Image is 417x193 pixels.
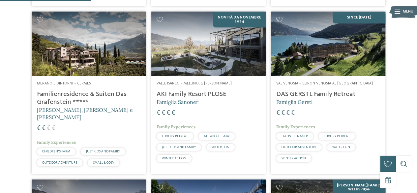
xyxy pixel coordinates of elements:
[171,110,175,116] span: €
[276,110,280,116] span: €
[162,157,186,160] span: WINTER ACTION
[212,145,229,149] span: WATER FUN
[42,125,45,132] span: €
[332,145,350,149] span: WATER FUN
[93,161,114,164] span: SMALL & COSY
[157,81,232,85] span: Valle Isarco – Meluno, S. [PERSON_NAME]
[37,140,76,145] span: Family Experiences
[286,110,290,116] span: €
[151,12,266,174] a: Cercate un hotel per famiglie? Qui troverete solo i migliori! NOVITÀ da novembre 2024 Valle Isarc...
[157,124,195,130] span: Family Experiences
[157,90,260,98] h4: AKI Family Resort PLOSE
[271,12,385,174] a: Cercate un hotel per famiglie? Qui troverete solo i migliori! SINCE [DATE] Val Venosta – Curon Ve...
[291,110,295,116] span: €
[282,157,306,160] span: WINTER ACTION
[37,107,133,120] span: [PERSON_NAME], [PERSON_NAME] e [PERSON_NAME]
[276,90,380,98] h4: DAS GERSTL Family Retreat
[276,124,315,130] span: Family Experiences
[276,81,373,85] span: Val Venosta – Curon Venosta al [GEOGRAPHIC_DATA]
[282,145,316,149] span: OUTDOOR ADVENTURE
[32,12,146,76] img: Cercate un hotel per famiglie? Qui troverete solo i migliori!
[282,135,308,138] span: HAPPY TEENAGER
[271,12,385,76] img: Cercate un hotel per famiglie? Qui troverete solo i migliori!
[162,135,188,138] span: LUXURY RETREAT
[42,150,70,153] span: CHILDREN’S FARM
[281,110,285,116] span: €
[52,125,55,132] span: €
[324,135,350,138] span: LUXURY RETREAT
[162,145,196,149] span: JUST KIDS AND FAMILY
[157,99,198,105] span: Famiglia Sanoner
[151,12,266,76] img: Cercate un hotel per famiglie? Qui troverete solo i migliori!
[47,125,50,132] span: €
[37,90,141,106] h4: Familienresidence & Suiten Das Grafenstein ****ˢ
[276,99,313,105] span: Famiglia Gerstl
[32,12,146,174] a: Cercate un hotel per famiglie? Qui troverete solo i migliori! Merano e dintorni – Cermes Familien...
[204,135,229,138] span: ALL ABOUT BABY
[86,150,120,153] span: JUST KIDS AND FAMILY
[162,110,165,116] span: €
[37,125,41,132] span: €
[37,81,91,85] span: Merano e dintorni – Cermes
[157,110,160,116] span: €
[166,110,170,116] span: €
[42,161,77,164] span: OUTDOOR ADVENTURE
